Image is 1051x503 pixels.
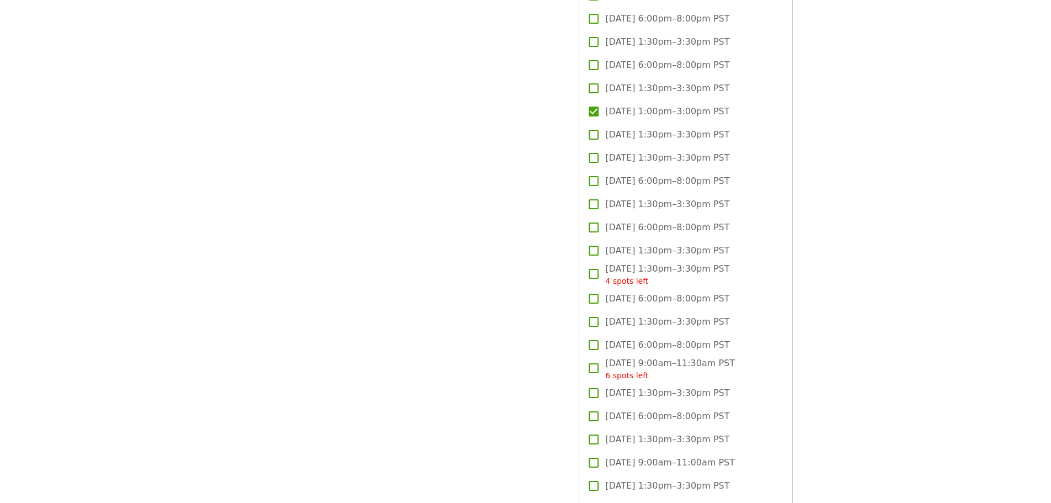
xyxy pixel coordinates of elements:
span: [DATE] 6:00pm–8:00pm PST [605,174,729,188]
span: [DATE] 1:30pm–3:30pm PST [605,128,729,141]
span: [DATE] 9:00am–11:00am PST [605,456,735,469]
span: [DATE] 1:30pm–3:30pm PST [605,433,729,446]
span: [DATE] 1:30pm–3:30pm PST [605,386,729,400]
span: [DATE] 6:00pm–8:00pm PST [605,338,729,352]
span: [DATE] 1:30pm–3:30pm PST [605,151,729,165]
span: [DATE] 1:30pm–3:30pm PST [605,198,729,211]
span: [DATE] 1:30pm–3:30pm PST [605,244,729,257]
span: [DATE] 6:00pm–8:00pm PST [605,12,729,25]
span: [DATE] 1:30pm–3:30pm PST [605,315,729,329]
span: 4 spots left [605,277,648,285]
span: [DATE] 6:00pm–8:00pm PST [605,221,729,234]
span: [DATE] 9:00am–11:30am PST [605,357,735,382]
span: [DATE] 6:00pm–8:00pm PST [605,292,729,305]
span: [DATE] 6:00pm–8:00pm PST [605,410,729,423]
span: [DATE] 6:00pm–8:00pm PST [605,59,729,72]
span: [DATE] 1:30pm–3:30pm PST [605,479,729,493]
span: 6 spots left [605,371,648,380]
span: [DATE] 1:30pm–3:30pm PST [605,82,729,95]
span: [DATE] 1:30pm–3:30pm PST [605,35,729,49]
span: [DATE] 1:30pm–3:30pm PST [605,262,729,287]
span: [DATE] 1:00pm–3:00pm PST [605,105,729,118]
